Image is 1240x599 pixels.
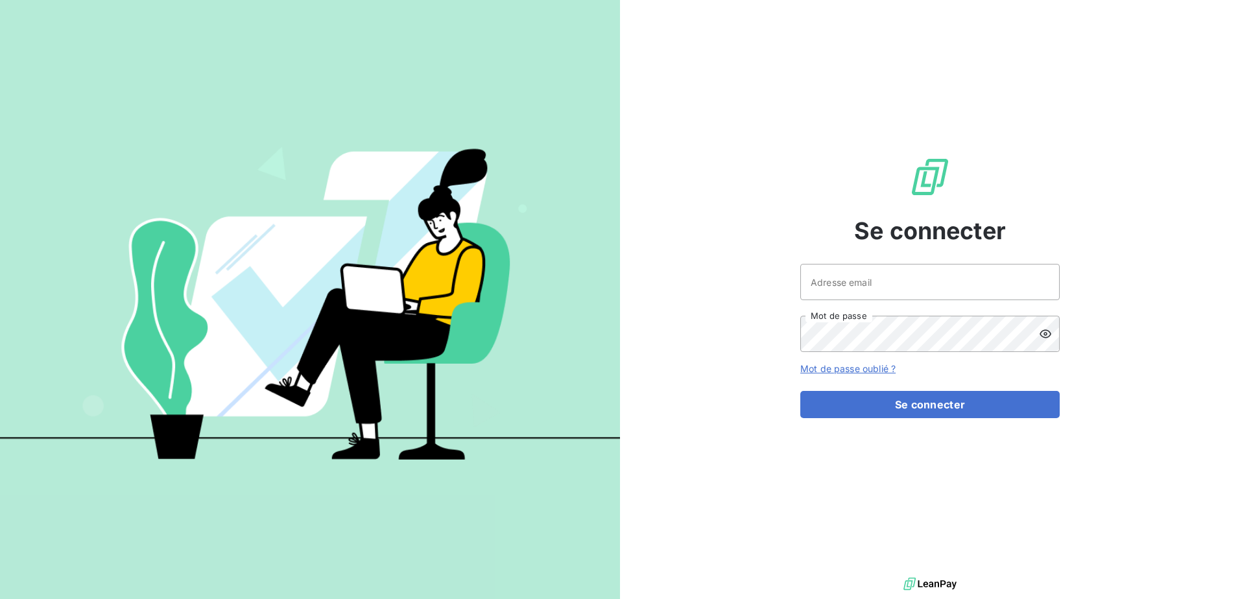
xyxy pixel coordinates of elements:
[800,363,896,374] a: Mot de passe oublié ?
[909,156,951,198] img: Logo LeanPay
[854,213,1006,248] span: Se connecter
[800,264,1060,300] input: placeholder
[903,574,957,594] img: logo
[800,391,1060,418] button: Se connecter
